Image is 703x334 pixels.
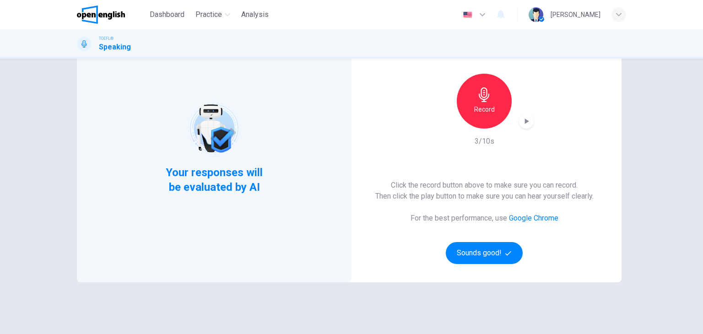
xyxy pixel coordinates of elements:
[375,180,594,202] h6: Click the record button above to make sure you can record. Then click the play button to make sur...
[195,9,222,20] span: Practice
[509,214,558,222] a: Google Chrome
[241,9,269,20] span: Analysis
[411,213,558,224] h6: For the best performance, use
[529,7,543,22] img: Profile picture
[185,99,243,157] img: robot icon
[77,5,125,24] img: OpenEnglish logo
[159,165,270,194] span: Your responses will be evaluated by AI
[77,5,146,24] a: OpenEnglish logo
[238,6,272,23] button: Analysis
[192,6,234,23] button: Practice
[551,9,600,20] div: [PERSON_NAME]
[475,136,494,147] h6: 3/10s
[99,42,131,53] h1: Speaking
[99,35,114,42] span: TOEFL®
[462,11,473,18] img: en
[474,104,495,115] h6: Record
[146,6,188,23] button: Dashboard
[150,9,184,20] span: Dashboard
[457,74,512,129] button: Record
[446,242,523,264] button: Sounds good!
